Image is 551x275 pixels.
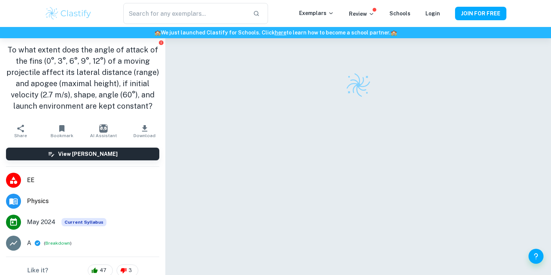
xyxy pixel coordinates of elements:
button: Breakdown [45,240,70,247]
span: Share [14,133,27,138]
button: AI Assistant [83,121,124,142]
h1: To what extent does the angle of attack of the fins (0°, 3°, 6°, 9°, 12°) of a moving projectile ... [6,44,159,112]
button: View [PERSON_NAME] [6,148,159,160]
button: Help and Feedback [529,249,544,264]
button: Report issue [158,40,164,45]
span: AI Assistant [90,133,117,138]
span: EE [27,176,159,185]
a: Login [425,10,440,16]
span: ( ) [44,240,72,247]
input: Search for any exemplars... [123,3,247,24]
span: Bookmark [51,133,73,138]
img: Clastify logo [45,6,92,21]
span: 🏫 [391,30,397,36]
span: 🏫 [154,30,161,36]
p: A [27,239,31,248]
button: Bookmark [41,121,82,142]
p: Exemplars [299,9,334,17]
span: Current Syllabus [61,218,106,226]
div: This exemplar is based on the current syllabus. Feel free to refer to it for inspiration/ideas wh... [61,218,106,226]
h6: View [PERSON_NAME] [58,150,118,158]
button: JOIN FOR FREE [455,7,506,20]
span: May 2024 [27,218,55,227]
img: Clastify logo [345,72,371,98]
a: Schools [389,10,410,16]
button: Download [124,121,165,142]
h6: Like it? [27,266,48,275]
span: 47 [96,267,111,274]
span: 3 [124,267,136,274]
p: Review [349,10,374,18]
span: Download [133,133,156,138]
img: AI Assistant [99,124,108,133]
span: Physics [27,197,159,206]
h6: We just launched Clastify for Schools. Click to learn how to become a school partner. [1,28,550,37]
a: here [275,30,286,36]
